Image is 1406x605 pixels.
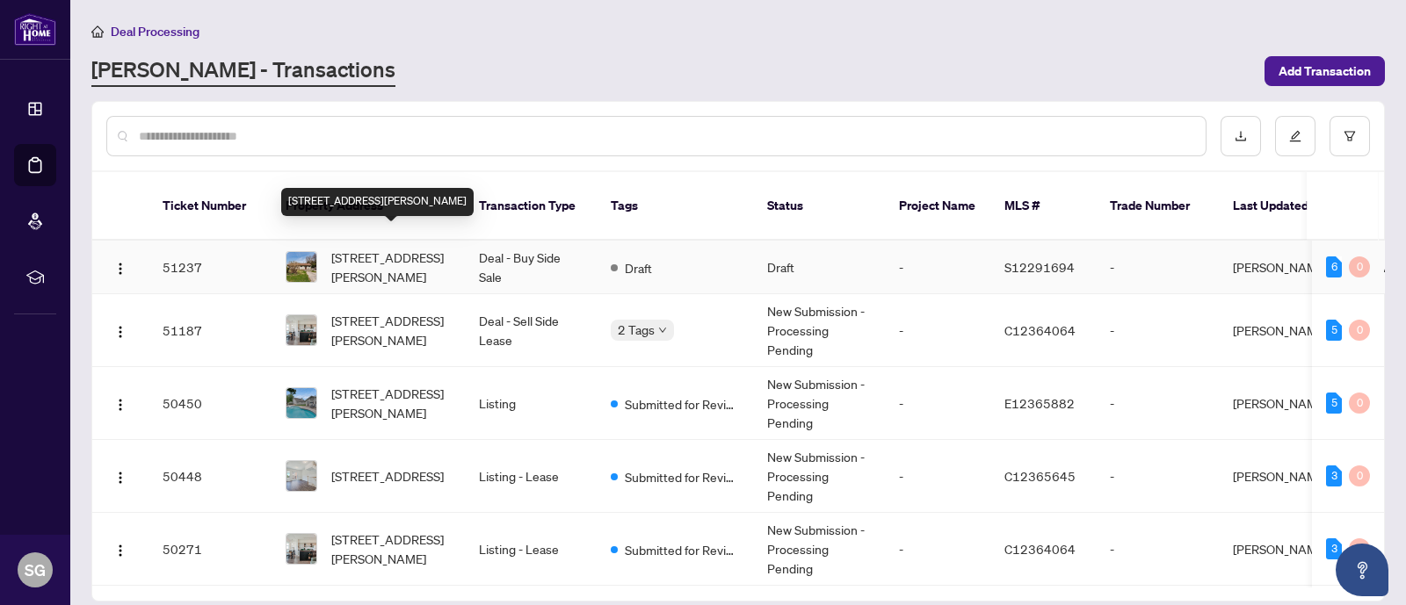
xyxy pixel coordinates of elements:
td: - [885,367,990,440]
td: [PERSON_NAME] [1219,294,1351,367]
span: [STREET_ADDRESS] [331,466,444,486]
img: Logo [113,544,127,558]
td: - [1096,440,1219,513]
th: Status [753,172,885,241]
button: Add Transaction [1265,56,1385,86]
td: - [885,440,990,513]
td: [PERSON_NAME] [1219,440,1351,513]
td: - [1096,367,1219,440]
div: 0 [1349,393,1370,414]
td: New Submission - Processing Pending [753,440,885,513]
td: - [885,513,990,586]
img: logo [14,13,56,46]
div: 6 [1326,256,1342,277]
button: download [1221,116,1261,156]
td: Listing - Lease [465,513,597,586]
span: Add Transaction [1279,57,1371,85]
td: Listing [465,367,597,440]
td: Draft [753,241,885,294]
span: Deal Processing [111,24,199,40]
td: - [885,241,990,294]
button: Open asap [1336,544,1388,596]
td: [PERSON_NAME] [1219,241,1351,294]
td: New Submission - Processing Pending [753,513,885,586]
button: Logo [106,316,134,344]
div: 0 [1349,465,1370,486]
button: Logo [106,462,134,490]
td: Listing - Lease [465,440,597,513]
th: Property Address [272,172,465,241]
th: Tags [597,172,753,241]
td: 51237 [149,241,272,294]
img: thumbnail-img [286,388,316,418]
div: 0 [1349,538,1370,559]
span: filter [1344,130,1356,142]
button: Logo [106,535,134,563]
td: - [885,294,990,367]
td: 50448 [149,440,272,513]
button: filter [1330,116,1370,156]
img: thumbnail-img [286,534,316,564]
span: edit [1289,130,1301,142]
img: Logo [113,398,127,412]
button: edit [1275,116,1315,156]
span: Submitted for Review [625,467,739,486]
a: [PERSON_NAME] - Transactions [91,55,395,87]
span: Submitted for Review [625,394,739,414]
img: Logo [113,262,127,276]
img: thumbnail-img [286,252,316,282]
th: Ticket Number [149,172,272,241]
td: - [1096,241,1219,294]
span: SG [25,558,46,582]
td: 50450 [149,367,272,440]
div: 0 [1349,320,1370,341]
td: Deal - Buy Side Sale [465,241,597,294]
td: [PERSON_NAME] [1219,513,1351,586]
span: Submitted for Review [625,540,739,559]
div: 3 [1326,465,1342,486]
div: [STREET_ADDRESS][PERSON_NAME] [281,188,474,216]
span: [STREET_ADDRESS][PERSON_NAME] [331,384,451,422]
div: 5 [1326,320,1342,341]
span: [STREET_ADDRESS][PERSON_NAME] [331,248,451,286]
span: home [91,25,104,38]
th: MLS # [990,172,1096,241]
td: Deal - Sell Side Lease [465,294,597,367]
div: 0 [1349,256,1370,277]
div: 3 [1326,538,1342,559]
td: New Submission - Processing Pending [753,367,885,440]
td: 51187 [149,294,272,367]
th: Project Name [885,172,990,241]
img: Logo [113,471,127,485]
td: - [1096,513,1219,586]
span: 2 Tags [618,320,655,340]
span: C12364064 [1004,322,1076,338]
span: down [658,326,667,335]
img: thumbnail-img [286,315,316,345]
span: C12364064 [1004,541,1076,557]
div: 5 [1326,393,1342,414]
span: E12365882 [1004,395,1075,411]
button: Logo [106,253,134,281]
td: - [1096,294,1219,367]
span: C12365645 [1004,468,1076,484]
th: Transaction Type [465,172,597,241]
img: thumbnail-img [286,461,316,491]
td: [PERSON_NAME] [1219,367,1351,440]
span: download [1235,130,1247,142]
td: 50271 [149,513,272,586]
img: Logo [113,325,127,339]
button: Logo [106,389,134,417]
span: [STREET_ADDRESS][PERSON_NAME] [331,311,451,349]
span: S12291694 [1004,259,1075,275]
td: New Submission - Processing Pending [753,294,885,367]
span: Draft [625,258,652,277]
th: Last Updated By [1219,172,1351,241]
th: Trade Number [1096,172,1219,241]
span: [STREET_ADDRESS][PERSON_NAME] [331,529,451,568]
